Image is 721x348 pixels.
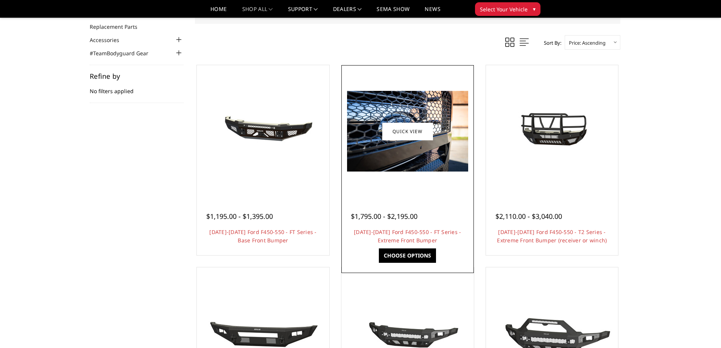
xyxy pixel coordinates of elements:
a: Home [210,6,227,17]
label: Sort By: [540,37,561,48]
a: Replacement Parts [90,23,147,31]
a: #TeamBodyguard Gear [90,49,158,57]
button: Select Your Vehicle [475,2,540,16]
a: News [425,6,440,17]
a: Accessories [90,36,129,44]
a: 2023-2025 Ford F450-550 - FT Series - Base Front Bumper [199,67,327,196]
a: SEMA Show [377,6,410,17]
a: Quick view [382,122,433,140]
a: 2023-2025 Ford F450-550 - T2 Series - Extreme Front Bumper (receiver or winch) [488,67,617,196]
a: [DATE]-[DATE] Ford F450-550 - FT Series - Extreme Front Bumper [354,228,461,244]
img: 2023-2025 Ford F450-550 - T2 Series - Extreme Front Bumper (receiver or winch) [491,97,612,165]
h5: Refine by [90,73,184,80]
span: Select Your Vehicle [480,5,528,13]
img: 2023-2025 Ford F450-550 - FT Series - Extreme Front Bumper [347,91,468,172]
a: Choose Options [379,248,436,263]
span: $2,110.00 - $3,040.00 [495,212,562,221]
span: ▾ [533,5,536,13]
a: Dealers [333,6,362,17]
a: 2023-2025 Ford F450-550 - FT Series - Extreme Front Bumper 2023-2025 Ford F450-550 - FT Series - ... [343,67,472,196]
span: $1,795.00 - $2,195.00 [351,212,417,221]
div: No filters applied [90,73,184,103]
a: Support [288,6,318,17]
a: [DATE]-[DATE] Ford F450-550 - FT Series - Base Front Bumper [209,228,316,244]
span: $1,195.00 - $1,395.00 [206,212,273,221]
iframe: Chat Widget [683,312,721,348]
a: [DATE]-[DATE] Ford F450-550 - T2 Series - Extreme Front Bumper (receiver or winch) [497,228,607,244]
img: 2023-2025 Ford F450-550 - FT Series - Base Front Bumper [202,103,324,160]
a: shop all [242,6,273,17]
